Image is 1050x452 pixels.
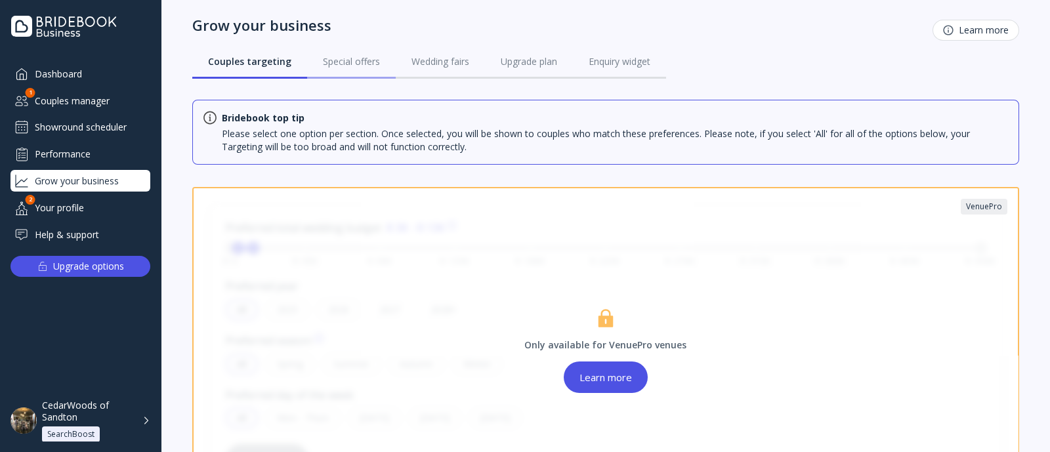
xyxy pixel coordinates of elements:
div: CedarWoods of Sandton [42,400,135,423]
div: Grow your business [192,16,331,34]
div: Bridebook top tip [222,112,304,125]
div: Learn more [943,25,1009,35]
div: Only available for VenuePro venues [524,339,686,351]
div: VenuePro [966,201,1002,212]
div: 2 [26,195,35,205]
a: Performance [10,143,150,165]
div: Upgrade plan [501,55,557,68]
div: Upgrade options [53,257,124,276]
a: Couples manager1 [10,90,150,112]
a: Dashboard [10,63,150,85]
div: Your profile [10,197,150,218]
iframe: Chat Widget [984,389,1050,452]
button: Learn more [564,361,648,393]
div: Couples targeting [208,55,291,68]
div: 1 [26,88,35,98]
a: Couples targeting [192,45,307,79]
a: Showround scheduler [10,117,150,138]
a: Your profile2 [10,197,150,218]
a: Special offers [307,45,396,79]
div: Enquiry widget [589,55,650,68]
a: Enquiry widget [573,45,666,79]
button: Learn more [933,20,1019,41]
img: dpr=2,fit=cover,g=face,w=48,h=48 [10,407,37,434]
button: Upgrade options [10,256,150,277]
div: Couples manager [10,90,150,112]
a: Upgrade plan [485,45,573,79]
div: SearchBoost [47,429,94,440]
div: Special offers [323,55,380,68]
a: Wedding fairs [396,45,485,79]
div: Please select one option per section. Once selected, you will be shown to couples who match these... [222,127,1008,154]
a: Grow your business [10,170,150,192]
div: Wedding fairs [411,55,469,68]
a: Help & support [10,224,150,245]
div: Learn more [579,372,632,382]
